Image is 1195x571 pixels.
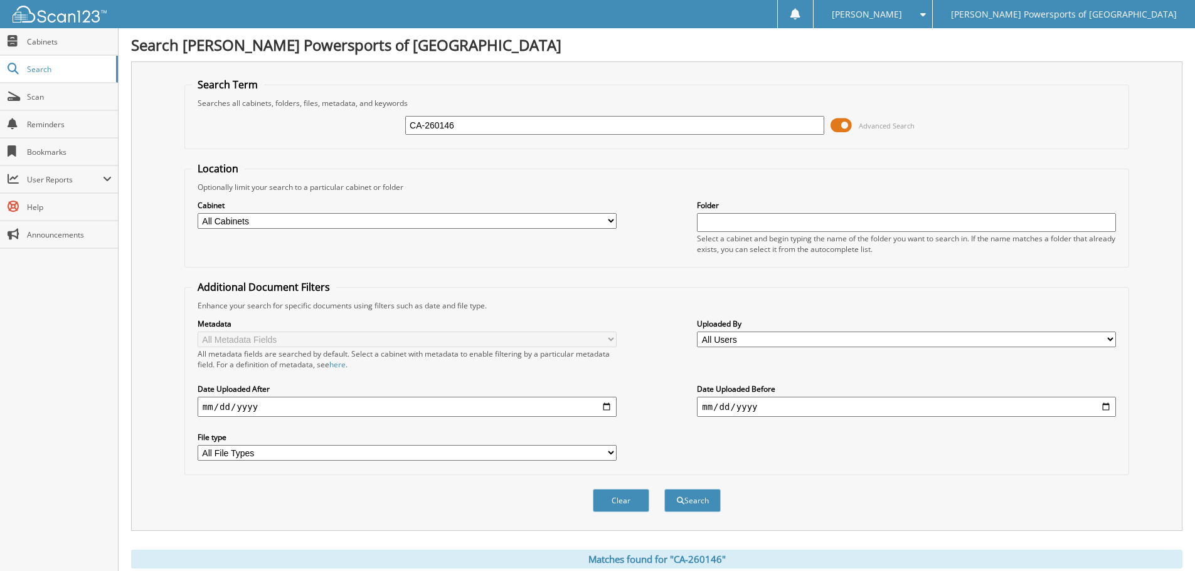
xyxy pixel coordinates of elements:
[198,384,617,394] label: Date Uploaded After
[198,200,617,211] label: Cabinet
[664,489,721,512] button: Search
[697,318,1116,329] label: Uploaded By
[27,202,112,212] span: Help
[832,11,902,18] span: [PERSON_NAME]
[697,384,1116,394] label: Date Uploaded Before
[198,318,617,329] label: Metadata
[27,119,112,130] span: Reminders
[951,11,1177,18] span: [PERSON_NAME] Powersports of [GEOGRAPHIC_DATA]
[198,432,617,443] label: File type
[198,397,617,417] input: start
[697,233,1116,254] div: Select a cabinet and begin typing the name of the folder you want to search in. If the name match...
[27,174,103,185] span: User Reports
[329,359,346,370] a: here
[1132,511,1195,571] iframe: Chat Widget
[191,98,1122,108] div: Searches all cabinets, folders, files, metadata, and keywords
[859,121,915,130] span: Advanced Search
[191,182,1122,192] div: Optionally limit your search to a particular cabinet or folder
[191,78,264,92] legend: Search Term
[191,280,336,294] legend: Additional Document Filters
[198,348,617,370] div: All metadata fields are searched by default. Select a cabinet with metadata to enable filtering b...
[27,229,112,240] span: Announcements
[593,489,649,512] button: Clear
[131,34,1182,55] h1: Search [PERSON_NAME] Powersports of [GEOGRAPHIC_DATA]
[191,300,1122,311] div: Enhance your search for specific documents using filters such as date and file type.
[131,550,1182,568] div: Matches found for "CA-260146"
[13,6,107,23] img: scan123-logo-white.svg
[697,200,1116,211] label: Folder
[697,397,1116,417] input: end
[27,64,110,75] span: Search
[27,92,112,102] span: Scan
[27,147,112,157] span: Bookmarks
[27,36,112,47] span: Cabinets
[191,162,245,175] legend: Location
